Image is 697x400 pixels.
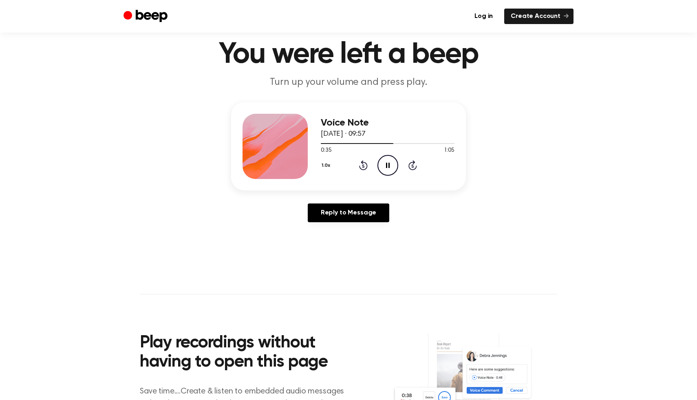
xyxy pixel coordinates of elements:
p: Turn up your volume and press play. [192,76,505,89]
a: Beep [124,9,170,24]
button: 1.0x [321,159,333,172]
a: Create Account [504,9,573,24]
span: 1:05 [444,146,454,155]
span: 0:35 [321,146,331,155]
span: [DATE] · 09:57 [321,130,366,138]
h3: Voice Note [321,117,454,128]
a: Log in [468,9,499,24]
a: Reply to Message [308,203,389,222]
h1: You were left a beep [140,40,557,69]
h2: Play recordings without having to open this page [140,334,360,372]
